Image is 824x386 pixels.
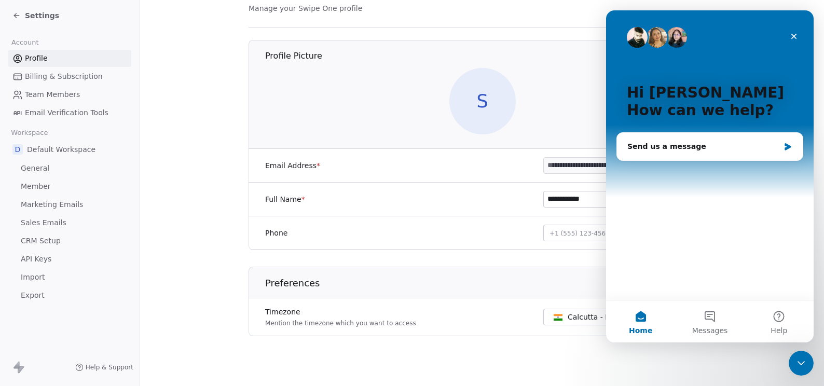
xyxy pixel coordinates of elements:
[789,351,814,376] iframe: Intercom live chat
[8,232,131,250] a: CRM Setup
[8,68,131,85] a: Billing & Subscription
[265,277,716,289] h1: Preferences
[265,160,320,171] label: Email Address
[21,254,51,265] span: API Keys
[25,10,59,21] span: Settings
[543,309,699,325] button: Calcutta - IST(UTC+05:30)
[25,71,103,82] span: Billing & Subscription
[265,194,305,204] label: Full Name
[8,50,131,67] a: Profile
[449,68,516,134] span: S
[25,107,108,118] span: Email Verification Tools
[21,199,83,210] span: Marketing Emails
[249,4,362,12] span: Manage your Swipe One profile
[606,10,814,342] iframe: Intercom live chat
[25,53,48,64] span: Profile
[27,144,95,155] span: Default Workspace
[265,319,416,327] p: Mention the timezone which you want to access
[12,144,23,155] span: D
[8,214,131,231] a: Sales Emails
[12,10,59,21] a: Settings
[265,50,716,62] h1: Profile Picture
[8,160,131,177] a: General
[8,287,131,304] a: Export
[21,272,45,283] span: Import
[7,125,52,141] span: Workspace
[568,312,616,322] span: Calcutta - IST
[21,163,49,174] span: General
[8,178,131,195] a: Member
[550,230,610,237] span: +1 (555) 123-4567
[75,363,133,371] a: Help & Support
[8,86,131,103] a: Team Members
[21,290,45,301] span: Export
[543,225,699,241] button: +1 (555) 123-4567
[265,307,416,317] label: Timezone
[21,181,51,192] span: Member
[21,236,61,246] span: CRM Setup
[21,217,66,228] span: Sales Emails
[265,228,287,238] label: Phone
[8,104,131,121] a: Email Verification Tools
[8,251,131,268] a: API Keys
[8,269,131,286] a: Import
[7,35,43,50] span: Account
[86,363,133,371] span: Help & Support
[8,196,131,213] a: Marketing Emails
[25,89,80,100] span: Team Members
